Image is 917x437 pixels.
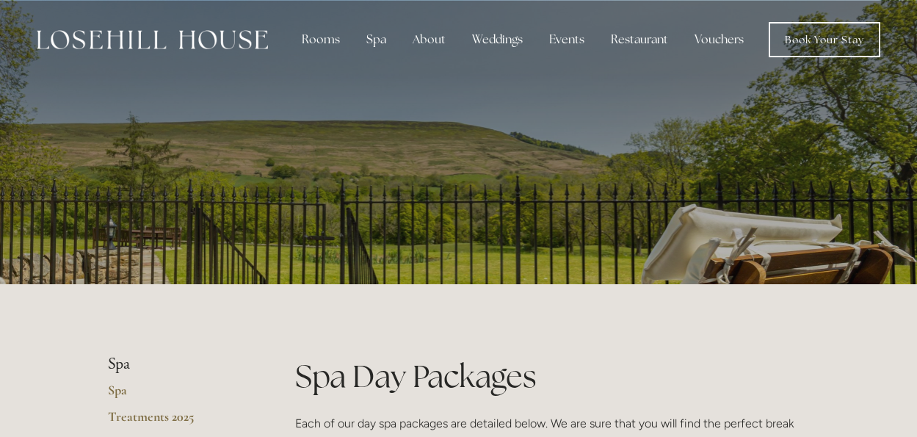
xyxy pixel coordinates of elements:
h1: Spa Day Packages [295,355,810,398]
a: Treatments 2025 [108,408,248,435]
div: Events [537,25,596,54]
div: About [401,25,457,54]
li: Spa [108,355,248,374]
div: Rooms [290,25,352,54]
div: Weddings [460,25,534,54]
a: Spa [108,382,248,408]
div: Restaurant [599,25,680,54]
div: Spa [355,25,398,54]
a: Vouchers [683,25,755,54]
img: Losehill House [37,30,268,49]
a: Book Your Stay [769,22,880,57]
